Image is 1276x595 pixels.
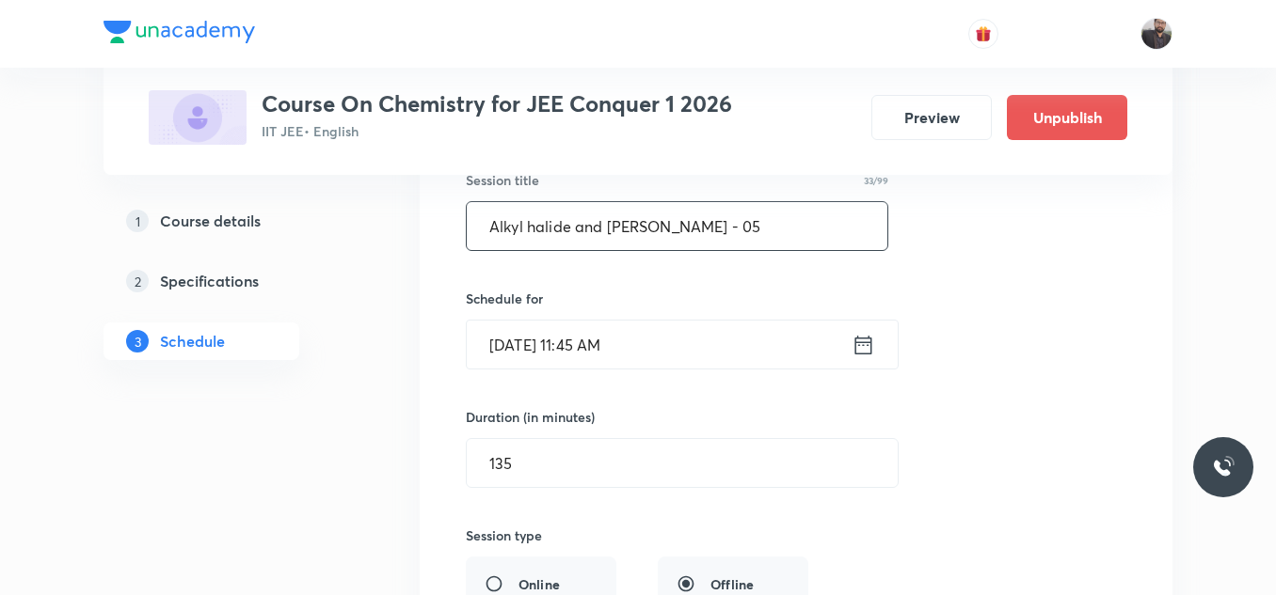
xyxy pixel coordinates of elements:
[262,90,732,117] h3: Course On Chemistry for JEE Conquer 1 2026
[968,19,998,49] button: avatar
[1140,18,1172,50] img: Vishal Choudhary
[864,176,888,185] p: 33/99
[104,202,359,240] a: 1Course details
[467,202,887,250] input: A great title is short, clear and descriptive
[126,210,149,232] p: 1
[466,407,595,427] h6: Duration (in minutes)
[466,170,539,190] h6: Session title
[871,95,992,140] button: Preview
[1007,95,1127,140] button: Unpublish
[975,25,992,42] img: avatar
[262,121,732,141] p: IIT JEE • English
[466,289,888,308] h6: Schedule for
[149,90,247,145] img: 37F6A1E1-42AD-48B1-9D49-7F197E607586_plus.png
[466,525,542,545] h6: Session type
[160,210,261,232] h5: Course details
[160,270,259,292] h5: Specifications
[467,439,898,487] input: 135
[126,270,149,292] p: 2
[160,330,225,352] h5: Schedule
[104,262,359,300] a: 2Specifications
[104,21,255,48] a: Company Logo
[126,330,149,352] p: 3
[104,21,255,43] img: Company Logo
[1212,456,1235,478] img: ttu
